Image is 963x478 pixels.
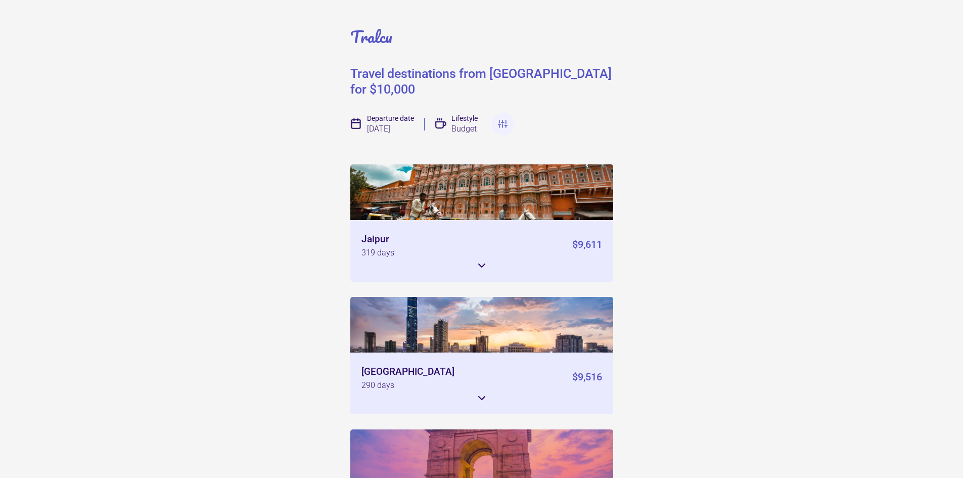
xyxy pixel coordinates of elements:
[361,249,394,257] div: 319 days
[367,125,390,133] div: [DATE]
[361,367,454,376] div: [GEOGRAPHIC_DATA]
[572,367,602,389] div: $9,516
[572,234,602,257] div: $9,611
[350,25,392,48] a: Tralcu
[367,115,414,122] div: Departure date
[451,115,478,122] div: Lifestyle
[361,234,389,244] div: Jaipur
[361,381,394,389] div: 290 days
[451,125,477,133] div: Budget
[350,66,613,98] div: Travel destinations from [GEOGRAPHIC_DATA] for $10,000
